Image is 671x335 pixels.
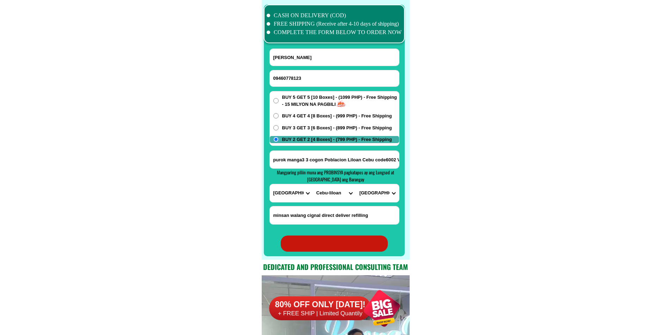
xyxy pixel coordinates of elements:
[267,20,402,28] li: FREE SHIPPING (Receive after 4-10 days of shipping)
[356,184,399,202] select: Select commune
[282,124,392,131] span: BUY 3 GET 3 [6 Boxes] - (899 PHP) - Free Shipping
[270,70,399,86] input: Input phone_number
[270,206,399,224] input: Input LANDMARKOFLOCATION
[273,98,279,103] input: BUY 5 GET 5 [10 Boxes] - (1099 PHP) - Free Shipping - 15 MILYON NA PAGBILI
[270,151,399,168] input: Input address
[262,262,410,272] h2: Dedicated and professional consulting team
[267,11,402,20] li: CASH ON DELIVERY (COD)
[270,49,399,66] input: Input full_name
[273,125,279,130] input: BUY 3 GET 3 [6 Boxes] - (899 PHP) - Free Shipping
[270,184,313,202] select: Select province
[282,94,399,108] span: BUY 5 GET 5 [10 Boxes] - (1099 PHP) - Free Shipping - 15 MILYON NA PAGBILI
[282,136,392,143] span: BUY 2 GET 2 [4 Boxes] - (799 PHP) - Free Shipping
[273,113,279,118] input: BUY 4 GET 4 [8 Boxes] - (999 PHP) - Free Shipping
[282,112,392,120] span: BUY 4 GET 4 [8 Boxes] - (999 PHP) - Free Shipping
[267,28,402,37] li: COMPLETE THE FORM BELOW TO ORDER NOW
[269,299,371,310] h6: 80% OFF ONLY [DATE]!
[313,184,356,202] select: Select district
[273,137,279,142] input: BUY 2 GET 2 [4 Boxes] - (799 PHP) - Free Shipping
[277,169,394,183] span: Mangyaring piliin muna ang PROBINSYA pagkatapos ay ang Lungsod at [GEOGRAPHIC_DATA] ang Barangay
[269,310,371,317] h6: + FREE SHIP | Limited Quantily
